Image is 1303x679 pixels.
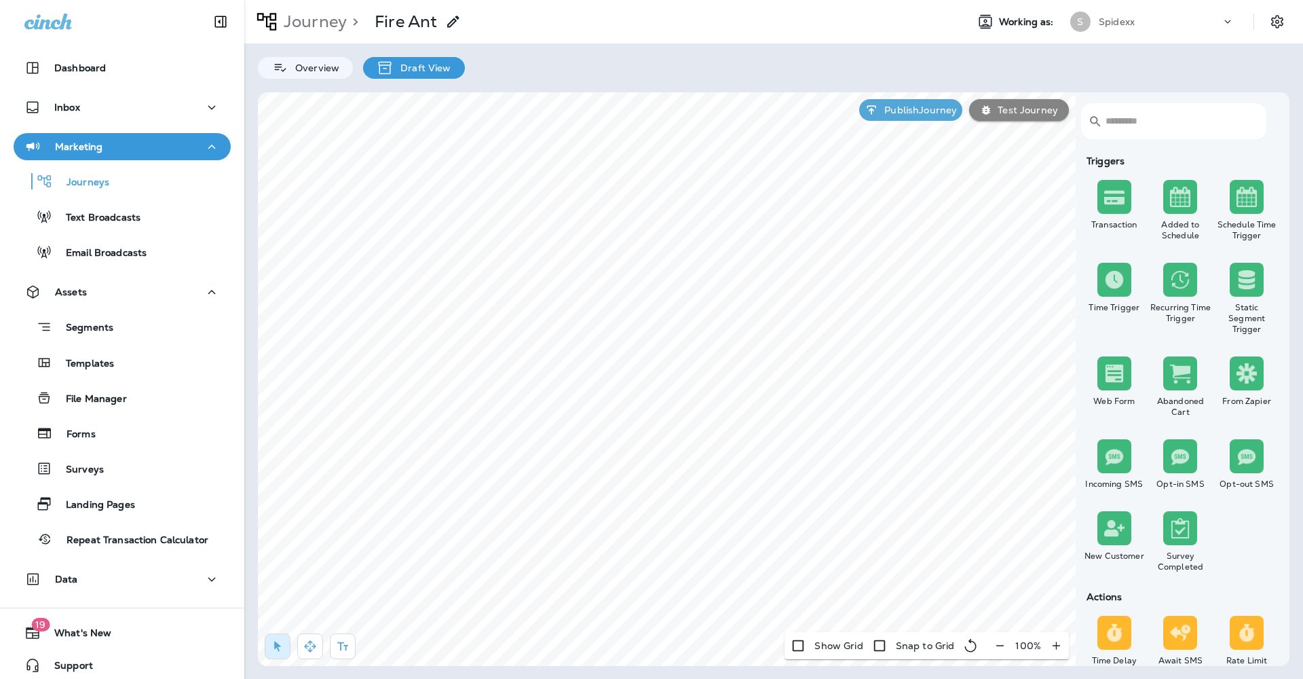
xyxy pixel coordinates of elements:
[1150,302,1211,324] div: Recurring Time Trigger
[52,393,127,406] p: File Manager
[1084,479,1145,490] div: Incoming SMS
[14,312,231,342] button: Segments
[14,202,231,231] button: Text Broadcasts
[1099,16,1135,27] p: Spidexx
[52,499,135,512] p: Landing Pages
[1216,479,1277,490] div: Opt-out SMS
[52,358,114,371] p: Templates
[14,238,231,266] button: Email Broadcasts
[1084,219,1145,230] div: Transaction
[31,618,50,631] span: 19
[14,454,231,483] button: Surveys
[1015,640,1041,651] p: 100 %
[14,94,231,121] button: Inbox
[14,525,231,553] button: Repeat Transaction Calculator
[41,660,93,676] span: Support
[375,12,437,32] p: Fire Ant
[1084,551,1145,562] div: New Customer
[14,167,231,196] button: Journeys
[53,177,109,189] p: Journeys
[1070,12,1091,32] div: S
[14,54,231,81] button: Dashboard
[54,102,80,113] p: Inbox
[394,62,451,73] p: Draft View
[54,62,106,73] p: Dashboard
[1150,655,1211,677] div: Await SMS Reply
[1216,302,1277,335] div: Static Segment Trigger
[1216,219,1277,241] div: Schedule Time Trigger
[1216,396,1277,407] div: From Zapier
[969,99,1069,121] button: Test Journey
[14,619,231,646] button: 19What's New
[14,278,231,306] button: Assets
[859,99,962,121] button: PublishJourney
[1081,591,1280,602] div: Actions
[1150,219,1211,241] div: Added to Schedule
[278,12,347,32] p: Journey
[55,287,87,297] p: Assets
[14,652,231,679] button: Support
[347,12,358,32] p: >
[1084,655,1145,666] div: Time Delay
[53,428,96,441] p: Forms
[1150,551,1211,572] div: Survey Completed
[41,627,111,644] span: What's New
[14,133,231,160] button: Marketing
[55,574,78,585] p: Data
[1150,479,1211,490] div: Opt-in SMS
[52,247,147,260] p: Email Broadcasts
[1150,396,1211,418] div: Abandoned Cart
[814,640,863,651] p: Show Grid
[202,8,240,35] button: Collapse Sidebar
[1084,396,1145,407] div: Web Form
[14,566,231,593] button: Data
[879,105,957,115] p: Publish Journey
[52,322,113,335] p: Segments
[52,464,104,477] p: Surveys
[1084,302,1145,313] div: Time Trigger
[14,384,231,412] button: File Manager
[288,62,339,73] p: Overview
[53,534,208,547] p: Repeat Transaction Calculator
[55,141,102,152] p: Marketing
[999,16,1057,28] span: Working as:
[14,348,231,377] button: Templates
[1265,10,1289,34] button: Settings
[52,212,140,225] p: Text Broadcasts
[1081,155,1280,166] div: Triggers
[896,640,955,651] p: Snap to Grid
[1216,655,1277,666] div: Rate Limit
[992,105,1058,115] p: Test Journey
[14,419,231,447] button: Forms
[14,490,231,518] button: Landing Pages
